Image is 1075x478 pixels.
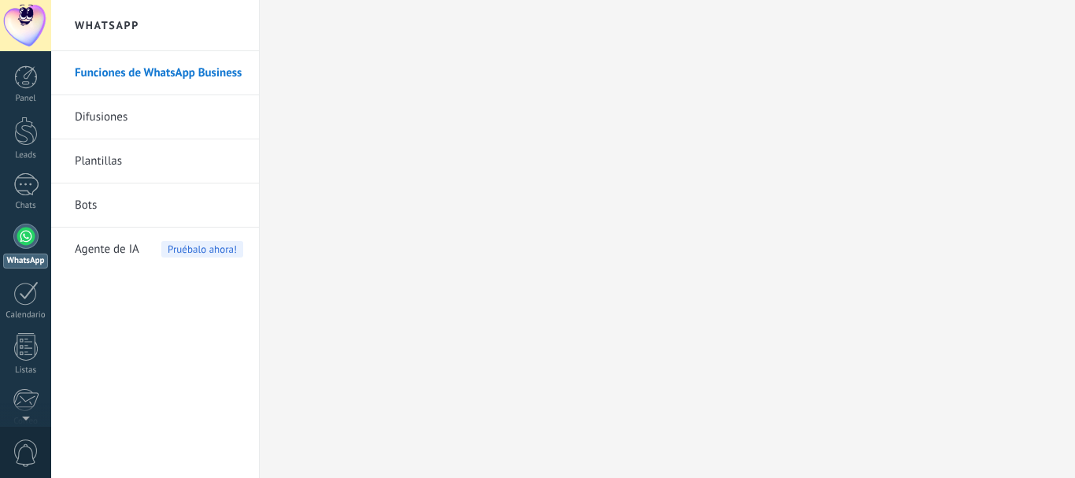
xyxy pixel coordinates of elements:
div: Listas [3,365,49,376]
a: Funciones de WhatsApp Business [75,51,243,95]
span: Agente de IA [75,228,139,272]
li: Bots [51,183,259,228]
a: Bots [75,183,243,228]
li: Agente de IA [51,228,259,271]
div: Panel [3,94,49,104]
a: Difusiones [75,95,243,139]
a: Agente de IAPruébalo ahora! [75,228,243,272]
li: Difusiones [51,95,259,139]
div: Chats [3,201,49,211]
div: WhatsApp [3,254,48,269]
li: Funciones de WhatsApp Business [51,51,259,95]
li: Plantillas [51,139,259,183]
div: Calendario [3,310,49,321]
span: Pruébalo ahora! [161,241,243,258]
div: Leads [3,150,49,161]
a: Plantillas [75,139,243,183]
